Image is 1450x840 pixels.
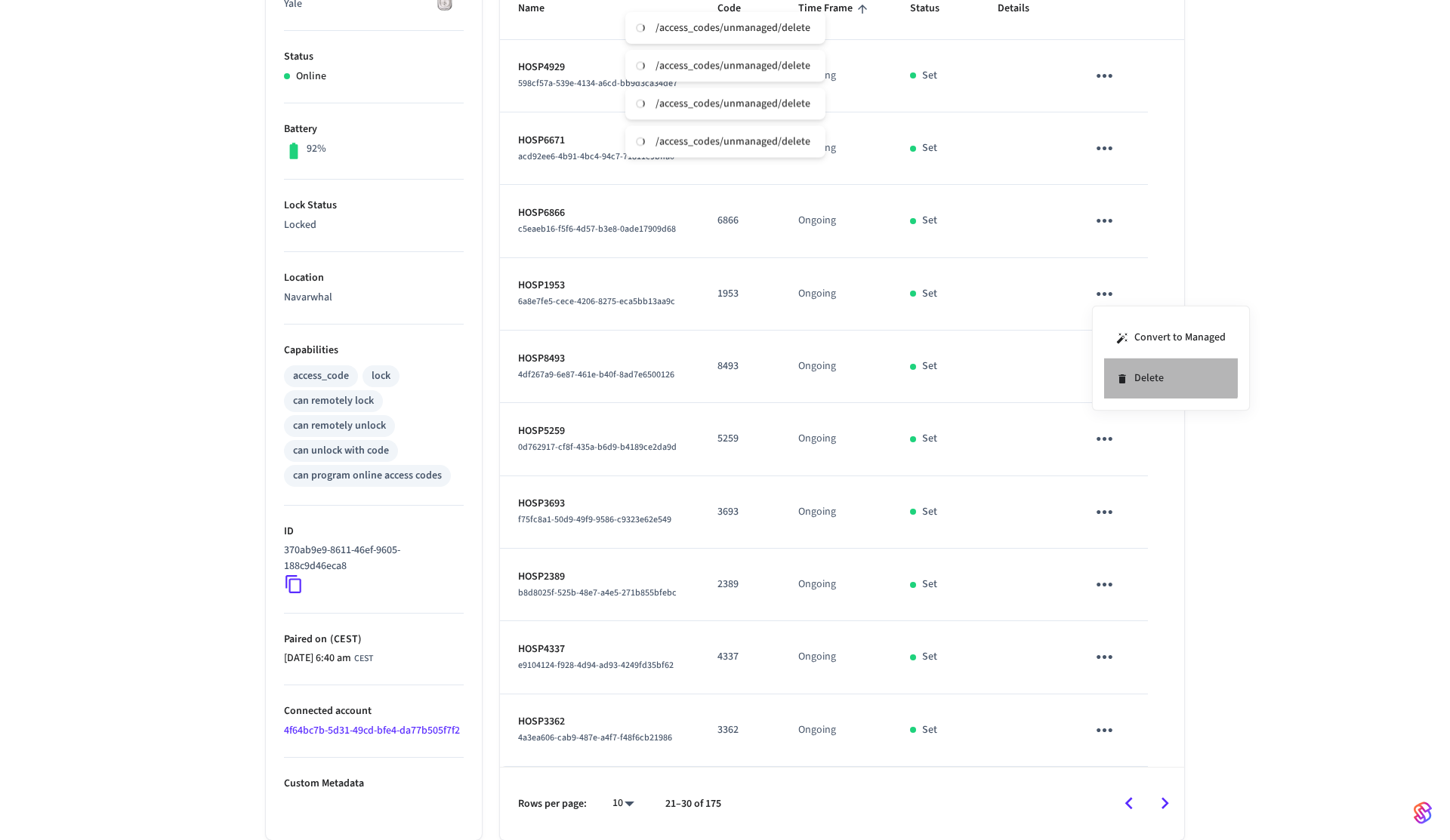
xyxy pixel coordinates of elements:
[656,59,810,72] div: /access_codes/unmanaged/delete
[1104,358,1238,398] li: Delete
[656,21,810,35] div: /access_codes/unmanaged/delete
[1414,801,1432,825] img: SeamLogoGradient.69752ec5.svg
[1104,318,1238,358] li: Convert to Managed
[656,97,810,110] div: /access_codes/unmanaged/delete
[656,135,810,149] div: /access_codes/unmanaged/delete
